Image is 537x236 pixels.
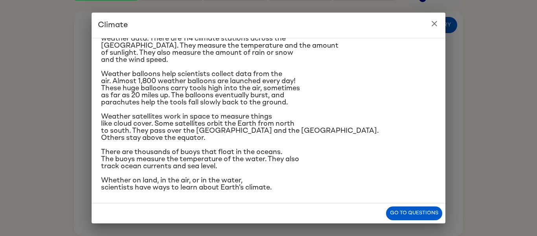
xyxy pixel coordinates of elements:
h2: Climate [92,13,445,38]
span: Weather balloons help scientists collect data from the air. Almost 1,800 weather balloons are lau... [101,71,300,106]
button: close [427,16,442,32]
span: Weather satellites work in space to measure things like cloud cover. Some satellites orbit the Ea... [101,113,379,141]
button: Go to questions [386,206,442,220]
span: There are thousands of buoys that float in the oceans. The buoys measure the temperature of the w... [101,149,299,170]
span: A climate station has a set of tools for collecting weather data. There are 114 climate stations ... [101,28,338,63]
span: Whether on land, in the air, or in the water, scientists have ways to learn about Earth’s climate. [101,177,272,191]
